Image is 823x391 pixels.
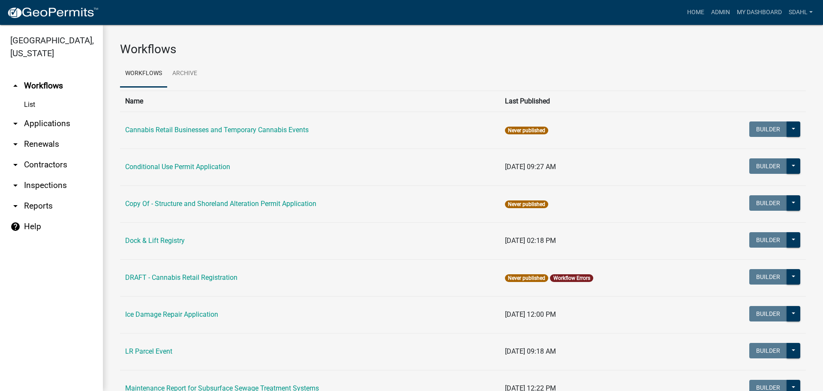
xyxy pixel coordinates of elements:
button: Builder [749,232,787,248]
span: [DATE] 09:18 AM [505,347,556,355]
span: [DATE] 02:18 PM [505,236,556,245]
a: Ice Damage Repair Application [125,310,218,318]
th: Last Published [500,91,693,112]
i: arrow_drop_down [10,201,21,211]
span: Never published [505,127,548,134]
i: arrow_drop_down [10,118,21,129]
span: Never published [505,274,548,282]
a: LR Parcel Event [125,347,172,355]
button: Builder [749,343,787,358]
span: Never published [505,200,548,208]
button: Builder [749,306,787,321]
i: arrow_drop_down [10,160,21,170]
span: [DATE] 12:00 PM [505,310,556,318]
button: Builder [749,195,787,211]
a: Dock & Lift Registry [125,236,185,245]
a: Copy Of - Structure and Shoreland Alteration Permit Application [125,200,316,208]
i: arrow_drop_up [10,81,21,91]
a: Admin [708,4,733,21]
a: sdahl [785,4,816,21]
button: Builder [749,158,787,174]
a: My Dashboard [733,4,785,21]
button: Builder [749,121,787,137]
h3: Workflows [120,42,806,57]
span: [DATE] 09:27 AM [505,163,556,171]
a: Cannabis Retail Businesses and Temporary Cannabis Events [125,126,309,134]
i: arrow_drop_down [10,139,21,149]
i: help [10,221,21,232]
a: Conditional Use Permit Application [125,163,230,171]
a: Home [684,4,708,21]
a: DRAFT - Cannabis Retail Registration [125,273,237,282]
a: Archive [167,60,202,88]
th: Name [120,91,500,112]
a: Workflow Errors [553,275,590,281]
button: Builder [749,269,787,285]
a: Workflows [120,60,167,88]
i: arrow_drop_down [10,180,21,191]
